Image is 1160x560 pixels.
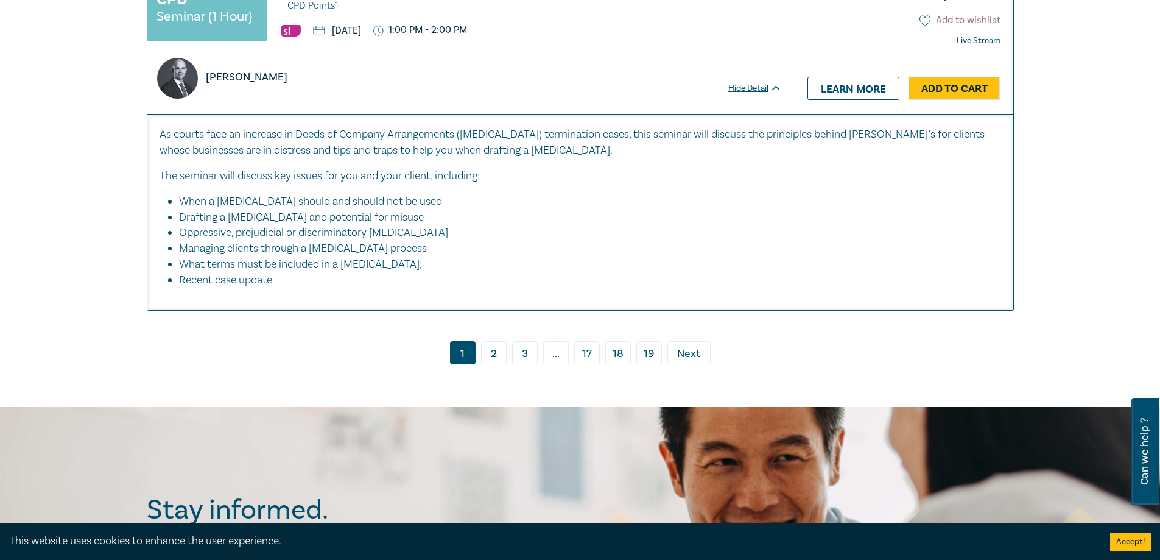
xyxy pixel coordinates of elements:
[909,77,1000,100] a: Add to Cart
[373,24,468,36] p: 1:00 PM - 2:00 PM
[1139,405,1150,498] span: Can we help ?
[179,272,1001,288] li: Recent case update
[919,13,1000,27] button: Add to wishlist
[160,168,1001,184] p: The seminar will discuss key issues for you and your client, including:
[147,494,434,526] h2: Stay informed.
[807,77,899,100] a: Learn more
[179,241,989,257] li: Managing clients through a [MEDICAL_DATA] process
[605,341,631,364] a: 18
[512,341,538,364] a: 3
[156,10,252,23] small: Seminar (1 Hour)
[1110,533,1151,551] button: Accept cookies
[206,69,287,85] p: [PERSON_NAME]
[179,194,989,210] li: When a [MEDICAL_DATA] should and should not be used
[313,26,361,35] p: [DATE]
[179,257,989,272] li: What terms must be included in a [MEDICAL_DATA];
[667,341,711,364] a: Next
[450,341,476,364] a: 1
[543,341,569,364] span: ...
[728,82,795,94] div: Hide Detail
[179,210,989,225] li: Drafting a [MEDICAL_DATA] and potential for misuse
[281,25,301,37] img: Substantive Law
[179,225,989,241] li: Oppressive, prejudicial or discriminatory [MEDICAL_DATA]
[677,346,700,362] span: Next
[157,58,198,99] img: https://s3.ap-southeast-2.amazonaws.com/leo-cussen-store-production-content/Contacts/Sergio%20Fre...
[160,127,1001,158] p: As courts face an increase in Deeds of Company Arrangements ([MEDICAL_DATA]) termination cases, t...
[481,341,507,364] a: 2
[574,341,600,364] a: 17
[957,35,1000,46] strong: Live Stream
[9,533,1092,549] div: This website uses cookies to enhance the user experience.
[636,341,662,364] a: 19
